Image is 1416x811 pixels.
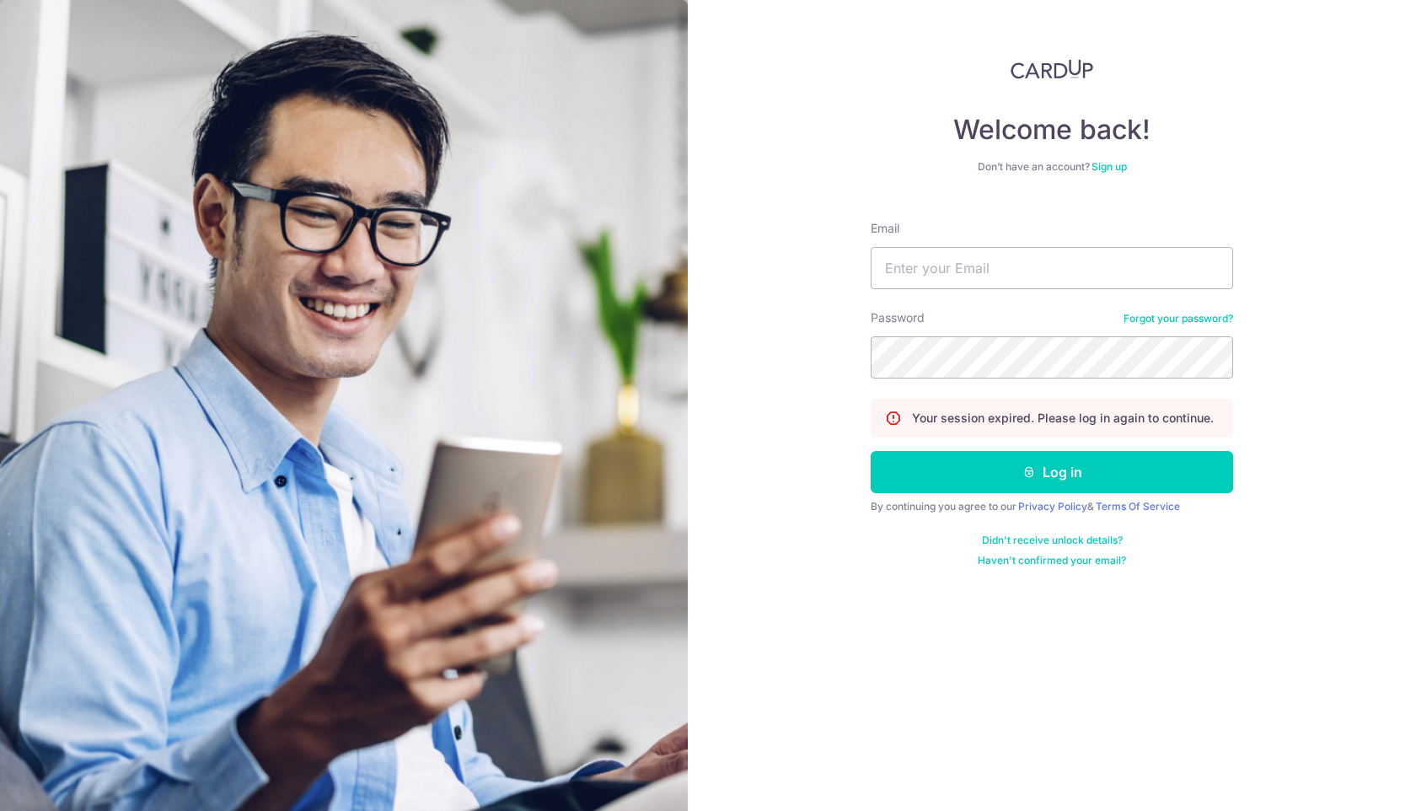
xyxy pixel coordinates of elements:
[1124,312,1233,325] a: Forgot your password?
[871,451,1233,493] button: Log in
[982,534,1123,547] a: Didn't receive unlock details?
[1096,500,1180,513] a: Terms Of Service
[871,113,1233,147] h4: Welcome back!
[1091,160,1127,173] a: Sign up
[871,247,1233,289] input: Enter your Email
[871,220,899,237] label: Email
[1018,500,1087,513] a: Privacy Policy
[871,500,1233,513] div: By continuing you agree to our &
[912,410,1214,427] p: Your session expired. Please log in again to continue.
[978,554,1126,567] a: Haven't confirmed your email?
[871,309,925,326] label: Password
[1011,59,1093,79] img: CardUp Logo
[871,160,1233,174] div: Don’t have an account?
